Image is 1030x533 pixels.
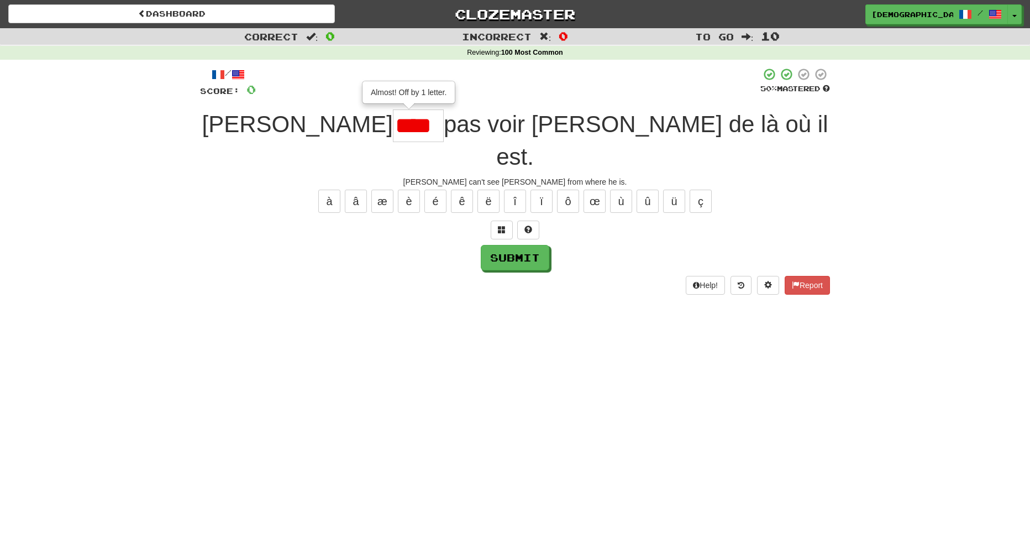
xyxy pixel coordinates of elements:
[345,190,367,213] button: â
[351,4,678,24] a: Clozemaster
[481,245,549,270] button: Submit
[557,190,579,213] button: ô
[539,32,551,41] span: :
[785,276,830,295] button: Report
[451,190,473,213] button: ê
[246,82,256,96] span: 0
[761,29,780,43] span: 10
[444,111,828,170] span: pas voir [PERSON_NAME] de là où il est.
[559,29,568,43] span: 0
[491,221,513,239] button: Switch sentence to multiple choice alt+p
[200,67,256,81] div: /
[504,190,526,213] button: î
[202,111,392,137] span: [PERSON_NAME]
[695,31,734,42] span: To go
[501,49,563,56] strong: 100 Most Common
[610,190,632,213] button: ù
[637,190,659,213] button: û
[318,190,340,213] button: à
[371,88,446,97] span: Almost! Off by 1 letter.
[663,190,685,213] button: ü
[865,4,1008,24] a: [DEMOGRAPHIC_DATA] /
[200,176,830,187] div: [PERSON_NAME] can't see [PERSON_NAME] from where he is.
[760,84,830,94] div: Mastered
[517,221,539,239] button: Single letter hint - you only get 1 per sentence and score half the points! alt+h
[200,86,240,96] span: Score:
[462,31,532,42] span: Incorrect
[306,32,318,41] span: :
[760,84,777,93] span: 50 %
[424,190,446,213] button: é
[371,190,393,213] button: æ
[686,276,725,295] button: Help!
[530,190,553,213] button: ï
[8,4,335,23] a: Dashboard
[742,32,754,41] span: :
[584,190,606,213] button: œ
[477,190,500,213] button: ë
[731,276,752,295] button: Round history (alt+y)
[690,190,712,213] button: ç
[244,31,298,42] span: Correct
[871,9,953,19] span: [DEMOGRAPHIC_DATA]
[398,190,420,213] button: è
[978,9,983,17] span: /
[325,29,335,43] span: 0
